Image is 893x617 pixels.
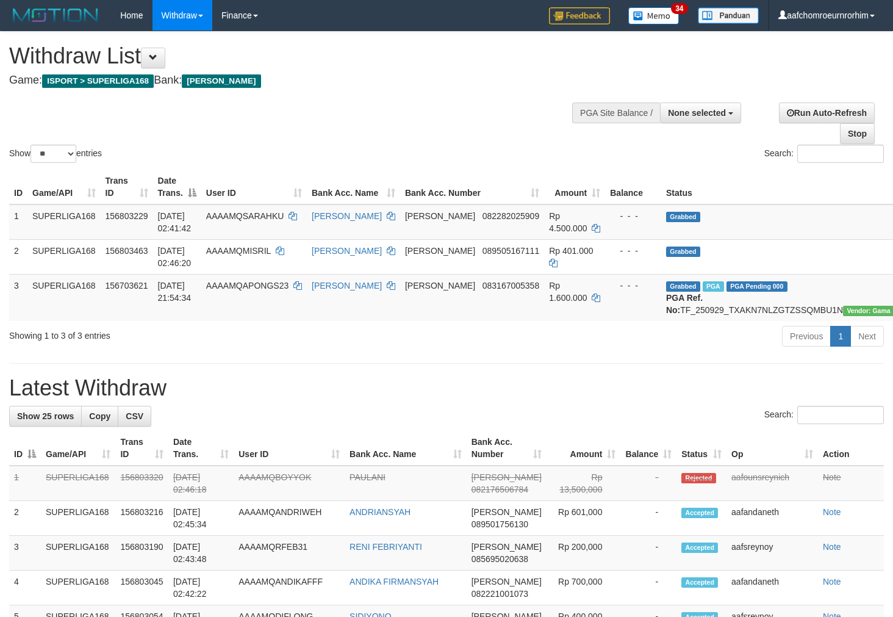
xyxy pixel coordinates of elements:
td: AAAAMQBOYYOK [234,466,345,501]
td: - [620,571,676,605]
span: Copy 085695020638 to clipboard [472,554,528,564]
input: Search: [797,145,884,163]
div: - - - [610,280,656,292]
span: AAAAMQAPONGS23 [206,281,289,290]
span: Rp 1.600.000 [549,281,587,303]
a: [PERSON_NAME] [312,211,382,221]
img: Feedback.jpg [549,7,610,24]
a: Run Auto-Refresh [779,103,875,123]
td: [DATE] 02:42:22 [168,571,234,605]
td: aafounsreynich [726,466,818,501]
a: Previous [782,326,831,347]
span: Accepted [681,577,718,588]
td: [DATE] 02:46:18 [168,466,234,501]
div: Showing 1 to 3 of 3 entries [9,325,363,342]
td: aafsreynoy [726,536,818,571]
a: RENI FEBRIYANTI [350,542,422,552]
td: 156803320 [115,466,168,501]
a: Stop [840,123,875,144]
a: Note [823,472,841,482]
th: ID [9,170,27,204]
th: Status: activate to sort column ascending [676,431,726,466]
div: PGA Site Balance / [572,103,660,123]
th: Balance [605,170,661,204]
td: Rp 601,000 [547,501,621,536]
span: AAAAMQMISRIL [206,246,271,256]
td: Rp 700,000 [547,571,621,605]
a: 1 [830,326,851,347]
th: Op: activate to sort column ascending [726,431,818,466]
span: PGA Pending [726,281,787,292]
span: Copy 089501756130 to clipboard [472,519,528,529]
th: Date Trans.: activate to sort column descending [153,170,201,204]
span: 156803229 [106,211,148,221]
h1: Withdraw List [9,44,583,68]
td: AAAAMQRFEB31 [234,536,345,571]
th: User ID: activate to sort column ascending [234,431,345,466]
span: [PERSON_NAME] [472,472,542,482]
img: Button%20Memo.svg [628,7,680,24]
span: [DATE] 02:46:20 [158,246,192,268]
td: SUPERLIGA168 [41,571,115,605]
td: 3 [9,536,41,571]
label: Search: [764,145,884,163]
span: Rp 4.500.000 [549,211,587,233]
td: - [620,501,676,536]
th: Bank Acc. Number: activate to sort column ascending [467,431,547,466]
th: Balance: activate to sort column ascending [620,431,676,466]
span: [PERSON_NAME] [182,74,260,88]
td: SUPERLIGA168 [41,466,115,501]
a: PAULANI [350,472,386,482]
th: Bank Acc. Number: activate to sort column ascending [400,170,544,204]
td: 156803216 [115,501,168,536]
span: Accepted [681,508,718,518]
td: SUPERLIGA168 [41,536,115,571]
td: SUPERLIGA168 [41,501,115,536]
span: Copy 082221001073 to clipboard [472,589,528,599]
a: [PERSON_NAME] [312,281,382,290]
span: [PERSON_NAME] [472,507,542,517]
span: [PERSON_NAME] [405,211,475,221]
td: AAAAMQANDRIWEH [234,501,345,536]
span: 156803463 [106,246,148,256]
span: Grabbed [666,281,700,292]
h4: Game: Bank: [9,74,583,87]
input: Search: [797,406,884,424]
span: 34 [671,3,687,14]
a: Note [823,542,841,552]
label: Show entries [9,145,102,163]
span: Copy 083167005358 to clipboard [482,281,539,290]
span: Copy 082282025909 to clipboard [482,211,539,221]
span: [PERSON_NAME] [472,577,542,586]
td: 2 [9,501,41,536]
td: aafandaneth [726,571,818,605]
td: SUPERLIGA168 [27,239,101,274]
th: Action [818,431,884,466]
span: AAAAMQSARAHKU [206,211,284,221]
a: Show 25 rows [9,406,82,427]
span: Copy 082176506784 to clipboard [472,485,528,494]
th: Trans ID: activate to sort column ascending [101,170,153,204]
span: [PERSON_NAME] [472,542,542,552]
span: Grabbed [666,212,700,222]
select: Showentries [30,145,76,163]
a: Note [823,507,841,517]
img: panduan.png [698,7,759,24]
td: 4 [9,571,41,605]
span: Copy 089505167111 to clipboard [482,246,539,256]
td: aafandaneth [726,501,818,536]
span: [PERSON_NAME] [405,246,475,256]
th: Amount: activate to sort column ascending [547,431,621,466]
td: [DATE] 02:43:48 [168,536,234,571]
th: Game/API: activate to sort column ascending [41,431,115,466]
span: ISPORT > SUPERLIGA168 [42,74,154,88]
a: [PERSON_NAME] [312,246,382,256]
div: - - - [610,210,656,222]
a: Note [823,577,841,586]
span: Marked by aafchhiseyha [703,281,724,292]
th: Date Trans.: activate to sort column ascending [168,431,234,466]
td: SUPERLIGA168 [27,274,101,321]
a: Copy [81,406,118,427]
td: 2 [9,239,27,274]
span: 156703621 [106,281,148,290]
